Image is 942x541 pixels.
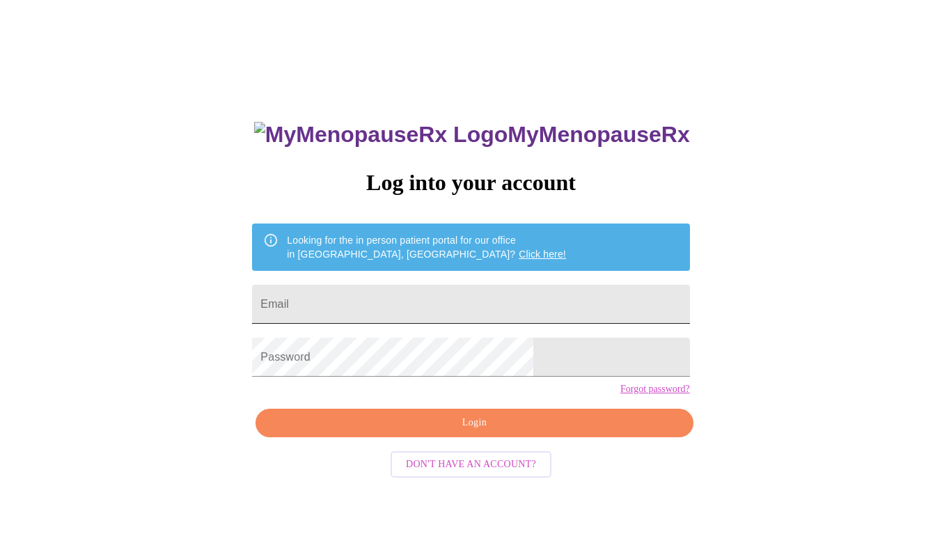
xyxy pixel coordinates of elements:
[272,414,677,432] span: Login
[391,451,551,478] button: Don't have an account?
[256,409,693,437] button: Login
[254,122,690,148] h3: MyMenopauseRx
[387,457,555,469] a: Don't have an account?
[254,122,508,148] img: MyMenopauseRx Logo
[287,228,566,267] div: Looking for the in person patient portal for our office in [GEOGRAPHIC_DATA], [GEOGRAPHIC_DATA]?
[620,384,690,395] a: Forgot password?
[252,170,689,196] h3: Log into your account
[406,456,536,473] span: Don't have an account?
[519,249,566,260] a: Click here!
